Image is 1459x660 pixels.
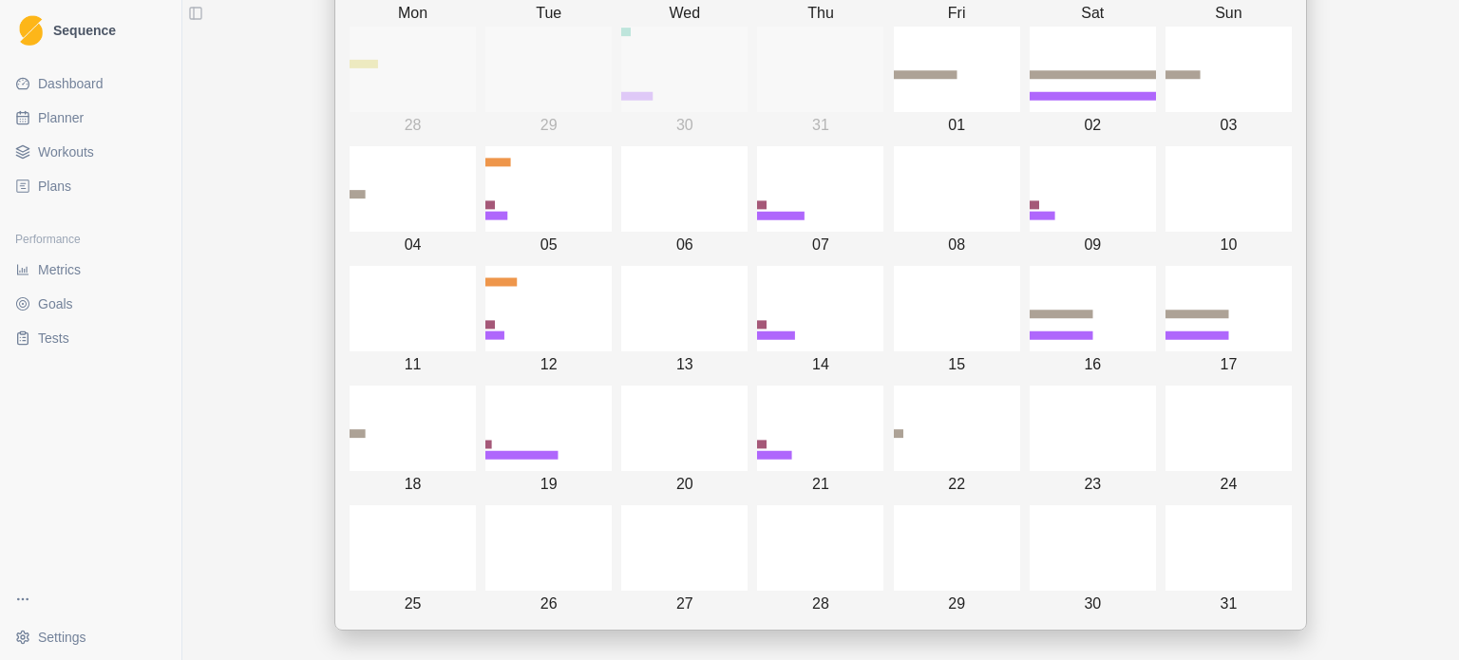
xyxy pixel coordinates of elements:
p: 16 [1025,356,1161,373]
button: August 28, 202528 [752,500,888,613]
a: Dashboard [8,68,174,99]
abbr: Tuesday [536,5,561,21]
p: 30 [1025,595,1161,613]
button: August 7, 202507 [752,141,888,254]
abbr: Thursday [807,5,834,21]
p: 03 [1161,117,1297,134]
button: August 26, 202526 [481,500,616,613]
span: Goals [38,294,73,313]
p: 13 [616,356,752,373]
p: 02 [1025,117,1161,134]
button: August 23, 202523 [1025,381,1161,493]
button: August 10, 202510 [1161,141,1297,254]
button: July 31, 202531 [752,22,888,134]
p: 21 [752,476,888,493]
button: August 12, 202512 [481,261,616,373]
a: Tests [8,323,174,353]
p: 04 [345,236,481,254]
button: August 2, 202502 [1025,22,1161,134]
span: Sequence [53,24,116,37]
button: August 11, 202511 [345,261,481,373]
p: 28 [752,595,888,613]
p: 09 [1025,236,1161,254]
p: 20 [616,476,752,493]
p: 25 [345,595,481,613]
button: August 3, 202503 [1161,22,1297,134]
p: 24 [1161,476,1297,493]
p: 30 [616,117,752,134]
button: August 17, 202517 [1161,261,1297,373]
a: LogoSequence [8,8,174,53]
abbr: Sunday [1215,5,1241,21]
p: 14 [752,356,888,373]
span: Tests [38,329,69,348]
a: Planner [8,103,174,133]
abbr: Wednesday [670,5,701,21]
button: August 14, 202514 [752,261,888,373]
button: August 5, 202505 [481,141,616,254]
p: 06 [616,236,752,254]
a: Workouts [8,137,174,167]
p: 23 [1025,476,1161,493]
p: 01 [889,117,1025,134]
p: 31 [752,117,888,134]
button: August 13, 202513 [616,261,752,373]
button: August 25, 202525 [345,500,481,613]
p: 12 [481,356,616,373]
abbr: Monday [398,5,427,21]
button: August 22, 202522 [889,381,1025,493]
p: 27 [616,595,752,613]
button: August 29, 202529 [889,500,1025,613]
img: Logo [19,15,43,47]
button: August 9, 202509 [1025,141,1161,254]
span: Metrics [38,260,81,279]
span: Dashboard [38,74,104,93]
abbr: Friday [948,5,966,21]
p: 26 [481,595,616,613]
p: 28 [345,117,481,134]
p: 07 [752,236,888,254]
p: 29 [481,117,616,134]
button: July 29, 202529 [481,22,616,134]
button: August 30, 202530 [1025,500,1161,613]
p: 19 [481,476,616,493]
span: Workouts [38,142,94,161]
a: Plans [8,171,174,201]
button: August 20, 202520 [616,381,752,493]
p: 18 [345,476,481,493]
div: Performance [8,224,174,255]
p: 22 [889,476,1025,493]
button: August 24, 202524 [1161,381,1297,493]
p: 11 [345,356,481,373]
button: August 18, 202518 [345,381,481,493]
span: Planner [38,108,84,127]
p: 31 [1161,595,1297,613]
button: August 1, 202501 [889,22,1025,134]
p: 05 [481,236,616,254]
p: 10 [1161,236,1297,254]
a: Goals [8,289,174,319]
p: 17 [1161,356,1297,373]
button: August 31, 202531 [1161,500,1297,613]
a: Metrics [8,255,174,285]
button: July 30, 202530 [616,22,752,134]
button: August 21, 202521 [752,381,888,493]
button: August 15, 202515 [889,261,1025,373]
button: July 28, 202528 [345,22,481,134]
p: 15 [889,356,1025,373]
button: August 19, 202519 [481,381,616,493]
button: August 8, 202508 [889,141,1025,254]
button: Settings [8,622,174,652]
p: 29 [889,595,1025,613]
button: August 4, 202504 [345,141,481,254]
span: Plans [38,177,71,196]
button: August 27, 202527 [616,500,752,613]
abbr: Saturday [1081,5,1104,21]
button: August 16, 202516 [1025,261,1161,373]
p: 08 [889,236,1025,254]
button: August 6, 202506 [616,141,752,254]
